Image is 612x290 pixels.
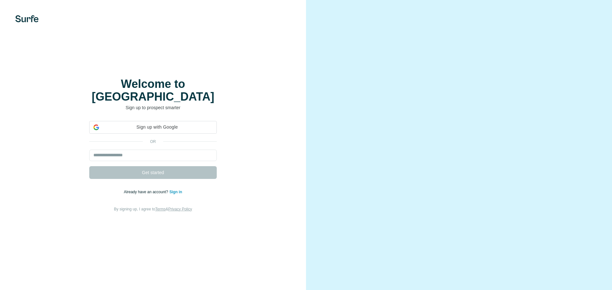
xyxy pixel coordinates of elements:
a: Terms [155,207,166,211]
span: By signing up, I agree to & [114,207,192,211]
img: Surfe's logo [15,15,39,22]
div: Sign up with Google [89,121,217,134]
p: or [143,139,163,145]
a: Sign in [169,190,182,194]
span: Sign up with Google [102,124,213,131]
p: Sign up to prospect smarter [89,104,217,111]
a: Privacy Policy [168,207,192,211]
h1: Welcome to [GEOGRAPHIC_DATA] [89,78,217,103]
span: Already have an account? [124,190,170,194]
